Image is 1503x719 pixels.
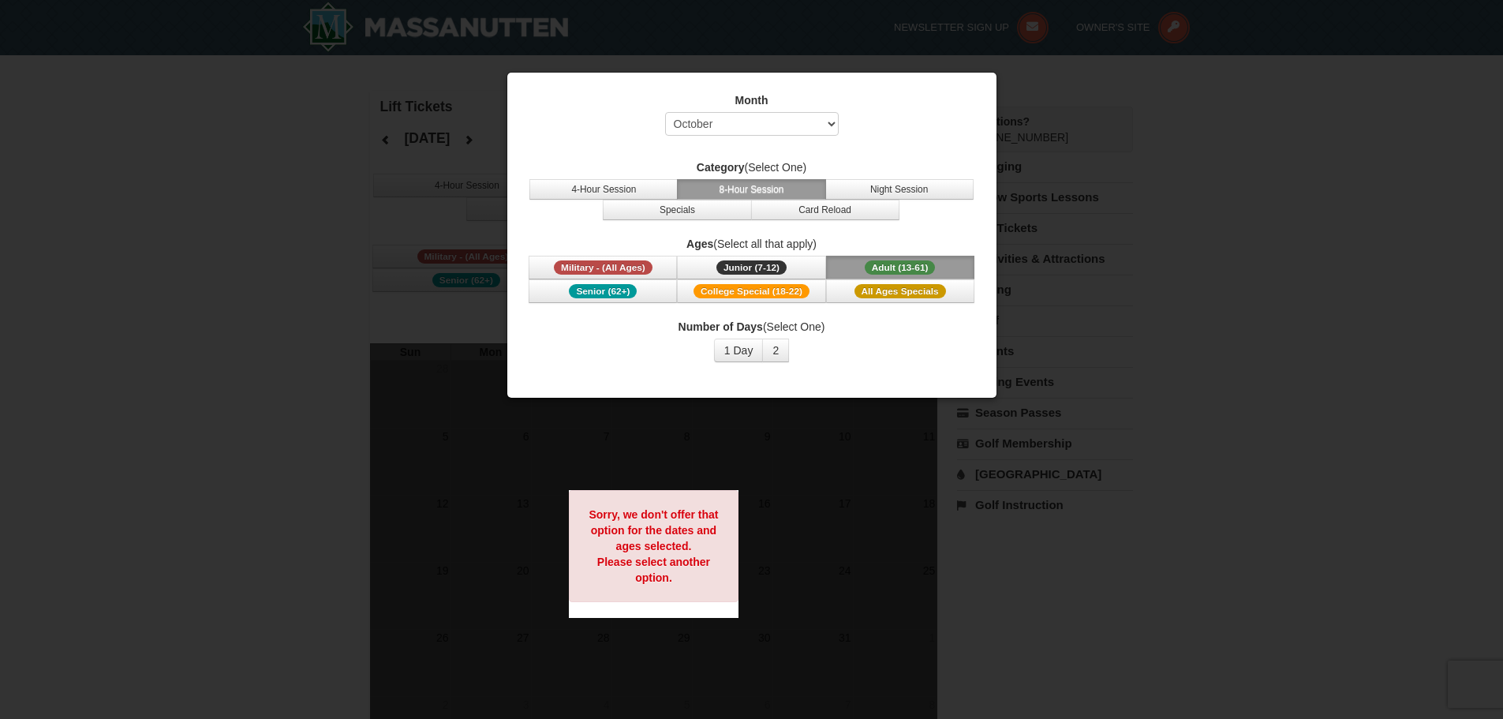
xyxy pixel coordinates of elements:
[603,200,751,220] button: Specials
[677,256,825,279] button: Junior (7-12)
[589,508,718,584] strong: Sorry, we don't offer that option for the dates and ages selected. Please select another option.
[694,284,809,298] span: College Special (18-22)
[826,256,974,279] button: Adult (13-61)
[527,319,977,335] label: (Select One)
[697,161,745,174] strong: Category
[679,320,763,333] strong: Number of Days
[529,179,678,200] button: 4-Hour Session
[686,238,713,250] strong: Ages
[529,279,677,303] button: Senior (62+)
[554,260,652,275] span: Military - (All Ages)
[751,200,899,220] button: Card Reload
[677,279,825,303] button: College Special (18-22)
[714,339,764,362] button: 1 Day
[569,284,637,298] span: Senior (62+)
[825,179,974,200] button: Night Session
[677,179,825,200] button: 8-Hour Session
[716,260,787,275] span: Junior (7-12)
[854,284,946,298] span: All Ages Specials
[762,339,789,362] button: 2
[527,159,977,175] label: (Select One)
[735,94,768,107] strong: Month
[865,260,936,275] span: Adult (13-61)
[826,279,974,303] button: All Ages Specials
[527,236,977,252] label: (Select all that apply)
[529,256,677,279] button: Military - (All Ages)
